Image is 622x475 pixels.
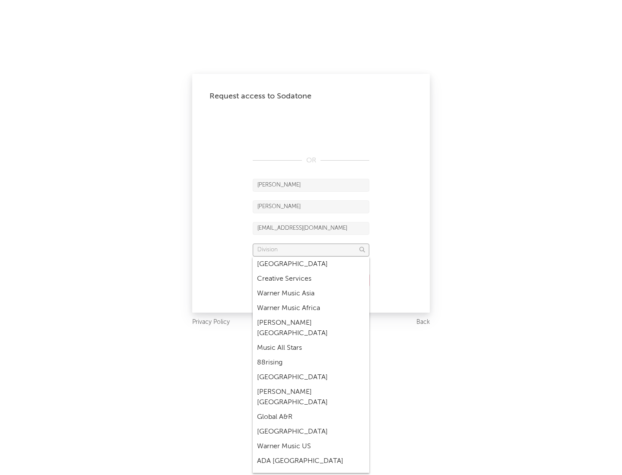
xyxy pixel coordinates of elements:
[192,317,230,328] a: Privacy Policy
[253,316,369,341] div: [PERSON_NAME] [GEOGRAPHIC_DATA]
[253,454,369,469] div: ADA [GEOGRAPHIC_DATA]
[253,439,369,454] div: Warner Music US
[253,272,369,286] div: Creative Services
[253,301,369,316] div: Warner Music Africa
[209,91,413,101] div: Request access to Sodatone
[253,341,369,355] div: Music All Stars
[253,370,369,385] div: [GEOGRAPHIC_DATA]
[253,155,369,166] div: OR
[253,385,369,410] div: [PERSON_NAME] [GEOGRAPHIC_DATA]
[416,317,430,328] a: Back
[253,179,369,192] input: First Name
[253,286,369,301] div: Warner Music Asia
[253,244,369,256] input: Division
[253,424,369,439] div: [GEOGRAPHIC_DATA]
[253,355,369,370] div: 88rising
[253,410,369,424] div: Global A&R
[253,200,369,213] input: Last Name
[253,222,369,235] input: Email
[253,257,369,272] div: [GEOGRAPHIC_DATA]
